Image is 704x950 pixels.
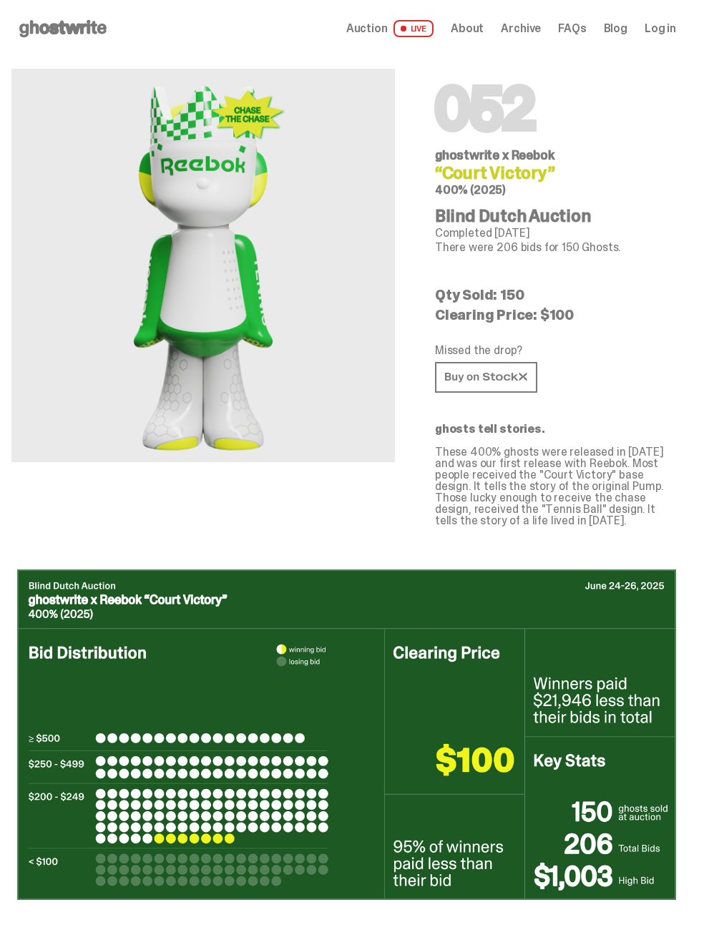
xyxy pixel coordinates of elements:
[346,23,388,34] span: Auction
[346,20,434,37] a: Auction LIVE
[435,345,676,356] p: Missed the drop?
[435,308,676,322] p: Clearing Price: $100
[645,23,676,34] a: Log in
[118,69,288,462] img: Reebok&ldquo;Court Victory&rdquo;
[435,288,676,302] p: Qty Sold: 150
[558,23,586,34] a: FAQs
[435,80,676,137] h1: 052
[435,446,676,527] p: These 400% ghosts were released in [DATE] and was our first release with Reebok. Most people rece...
[435,207,676,225] h4: Blind Dutch Auction
[435,227,676,239] p: Completed [DATE]
[435,165,676,182] h4: “Court Victory”
[393,20,434,37] span: LIVE
[435,182,506,197] span: 400% (2025)
[435,423,676,435] p: ghosts tell stories.
[604,23,627,34] a: Blog
[17,569,676,900] img: ghostwrite-reebok-ghost-400-2025-auction-recap-d.png
[435,147,554,164] span: ghostwrite x Reebok
[451,23,484,34] a: About
[501,23,541,34] a: Archive
[435,242,676,253] p: There were 206 bids for 150 Ghosts.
